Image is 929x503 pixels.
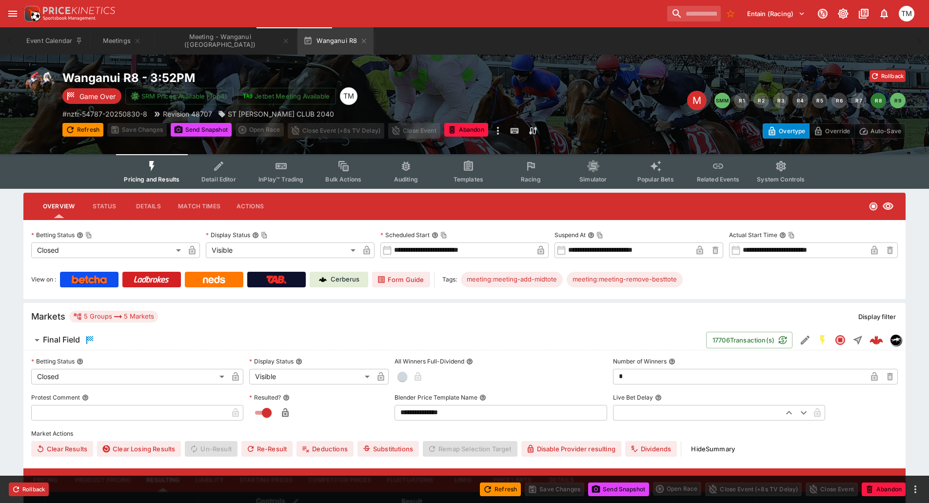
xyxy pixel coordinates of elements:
button: Select Tenant [741,6,811,21]
span: Templates [454,176,483,183]
span: Detail Editor [201,176,236,183]
button: Final Field [23,330,706,350]
button: R6 [831,93,847,108]
div: 5 Groups 5 Markets [73,311,154,322]
button: Documentation [855,5,872,22]
div: Start From [763,123,906,139]
button: Pricing [23,468,67,492]
p: Actual Start Time [729,231,777,239]
button: Price Limits [485,468,540,492]
button: SGM Enabled [814,331,831,349]
button: R9 [890,93,906,108]
p: Betting Status [31,231,75,239]
p: Scheduled Start [380,231,430,239]
button: 17706Transaction(s) [706,332,792,348]
button: All Winners Full-Dividend [466,358,473,365]
button: Meeting - Wanganui (NZ) [155,27,296,55]
span: Related Events [697,176,739,183]
button: Refresh [62,123,103,137]
button: Toggle light/dark mode [834,5,852,22]
button: Disable Provider resulting [521,441,621,457]
p: Blender Price Template Name [395,393,477,402]
div: Tristan Matheson [340,87,357,105]
button: Refresh [480,483,521,496]
div: Closed [31,369,228,384]
button: Notifications [875,5,893,22]
div: Betting Target: cerberus [461,272,563,287]
p: ST [PERSON_NAME] CLUB 2040 [228,109,334,119]
button: Override [809,123,854,139]
p: Display Status [249,357,294,365]
button: Copy To Clipboard [596,232,603,239]
button: Jetbet Meeting Available [237,88,336,104]
button: R2 [753,93,769,108]
p: Betting Status [31,357,75,365]
button: Scheduled StartCopy To Clipboard [432,232,438,239]
h5: Markets [31,311,65,322]
button: Clear Results [31,441,93,457]
span: InPlay™ Trading [258,176,303,183]
div: Closed [31,242,184,258]
img: Neds [203,276,225,283]
span: Pricing and Results [124,176,179,183]
p: Live Bet Delay [613,393,653,402]
button: R5 [812,93,828,108]
p: Display Status [206,231,250,239]
button: Wanganui R8 [297,27,374,55]
span: System Controls [757,176,805,183]
button: Copy To Clipboard [440,232,447,239]
h6: Final Field [43,335,80,345]
p: Overtype [779,126,805,136]
div: Edit Meeting [687,91,707,110]
button: Substitutions [357,441,419,457]
button: Blender Price Template Name [479,394,486,401]
button: SMM [714,93,730,108]
button: Copy To Clipboard [788,232,795,239]
p: Copy To Clipboard [62,109,147,119]
button: Actions [228,195,272,218]
button: Dividends [625,441,677,457]
button: Re-Result [241,441,293,457]
span: Popular Bets [637,176,674,183]
p: Override [825,126,850,136]
button: Straight [849,331,867,349]
button: open drawer [4,5,21,22]
button: Details [126,195,170,218]
p: Suspend At [554,231,586,239]
p: Protest Comment [31,393,80,402]
button: Copy To Clipboard [85,232,92,239]
img: horse_racing.png [23,70,55,101]
span: Auditing [394,176,418,183]
button: Clear Losing Results [97,441,181,457]
button: Rollback [9,483,49,496]
label: Market Actions [31,426,898,441]
p: Game Over [79,91,116,101]
div: nztr [890,334,902,346]
p: Revision 48707 [163,109,212,119]
button: more [492,123,504,139]
div: 047db57e-8b3c-4544-baf6-6ef401395d7b [870,333,883,347]
label: Tags: [442,272,457,287]
svg: Closed [834,334,846,346]
button: Rollback [870,70,906,82]
img: PriceKinetics Logo [21,4,41,23]
button: R8 [870,93,886,108]
div: Betting Target: cerberus [567,272,683,287]
img: Cerberus [319,276,327,283]
button: Number of Winners [669,358,675,365]
button: Links [441,468,485,492]
img: nztr [890,335,901,345]
button: more [909,483,921,495]
button: Abandon [444,123,488,137]
button: Liability [188,468,232,492]
button: Protest Comment [82,394,89,401]
img: logo-cerberus--red.svg [870,333,883,347]
nav: pagination navigation [714,93,906,108]
span: Mark an event as closed and abandoned. [862,483,906,493]
div: Visible [206,242,359,258]
span: Bulk Actions [325,176,361,183]
button: Auto-Save [854,123,906,139]
button: Edit Detail [796,331,814,349]
a: Form Guide [372,272,430,287]
span: Mark an event as closed and abandoned. [444,124,488,134]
